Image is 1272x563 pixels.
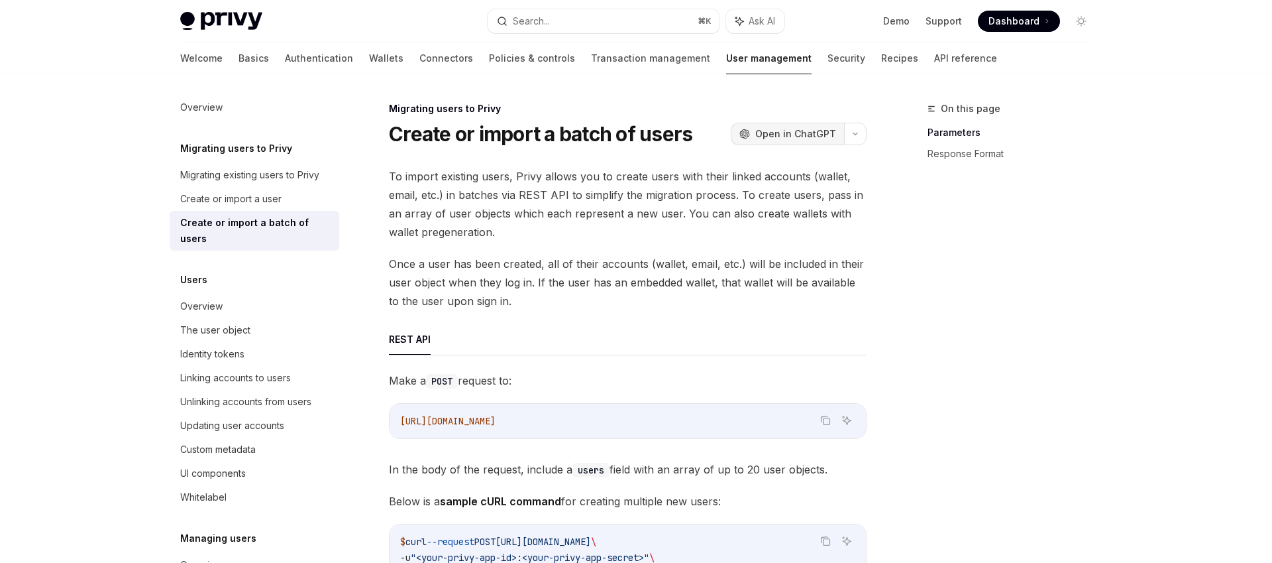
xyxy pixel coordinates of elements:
[170,390,339,414] a: Unlinking accounts from users
[170,462,339,485] a: UI components
[838,412,855,429] button: Ask AI
[389,167,867,241] span: To import existing users, Privy allows you to create users with their linked accounts (wallet, em...
[389,324,431,355] button: REST API
[941,101,1000,117] span: On this page
[883,15,910,28] a: Demo
[180,346,244,362] div: Identity tokens
[170,438,339,462] a: Custom metadata
[389,255,867,310] span: Once a user has been created, all of their accounts (wallet, email, etc.) will be included in the...
[180,12,262,31] img: light logo
[180,394,311,410] div: Unlinking accounts from users
[170,95,339,119] a: Overview
[927,143,1102,164] a: Response Format
[180,99,223,115] div: Overview
[389,371,867,390] span: Make a request to:
[180,167,319,183] div: Migrating existing users to Privy
[170,163,339,187] a: Migrating existing users to Privy
[180,531,256,546] h5: Managing users
[170,414,339,438] a: Updating user accounts
[180,272,207,288] h5: Users
[496,536,591,548] span: [URL][DOMAIN_NAME]
[170,366,339,390] a: Linking accounts to users
[572,463,609,477] code: users
[881,42,918,74] a: Recipes
[817,412,834,429] button: Copy the contents from the code block
[180,141,292,156] h5: Migrating users to Privy
[400,536,405,548] span: $
[389,122,692,146] h1: Create or import a batch of users
[180,322,250,338] div: The user object
[170,485,339,509] a: Whitelabel
[927,122,1102,143] a: Parameters
[591,536,596,548] span: \
[389,492,867,511] span: Below is a for creating multiple new users:
[726,9,784,33] button: Ask AI
[369,42,403,74] a: Wallets
[180,489,227,505] div: Whitelabel
[934,42,997,74] a: API reference
[180,215,331,247] div: Create or import a batch of users
[749,15,775,28] span: Ask AI
[180,298,223,314] div: Overview
[698,16,712,27] span: ⌘ K
[591,42,710,74] a: Transaction management
[180,42,223,74] a: Welcome
[180,370,291,386] div: Linking accounts to users
[285,42,353,74] a: Authentication
[489,42,575,74] a: Policies & controls
[1071,11,1092,32] button: Toggle dark mode
[988,15,1039,28] span: Dashboard
[474,536,496,548] span: POST
[389,460,867,479] span: In the body of the request, include a field with an array of up to 20 user objects.
[427,536,474,548] span: --request
[180,466,246,481] div: UI components
[755,127,836,141] span: Open in ChatGPT
[827,42,865,74] a: Security
[170,342,339,366] a: Identity tokens
[419,42,473,74] a: Connectors
[180,418,284,434] div: Updating user accounts
[488,9,719,33] button: Search...⌘K
[978,11,1060,32] a: Dashboard
[170,211,339,251] a: Create or import a batch of users
[389,102,867,115] div: Migrating users to Privy
[817,532,834,550] button: Copy the contents from the code block
[426,374,458,389] code: POST
[838,532,855,550] button: Ask AI
[170,187,339,211] a: Create or import a user
[180,191,282,207] div: Create or import a user
[180,442,256,458] div: Custom metadata
[170,318,339,342] a: The user object
[400,415,496,427] span: [URL][DOMAIN_NAME]
[170,294,339,318] a: Overview
[405,536,427,548] span: curl
[238,42,269,74] a: Basics
[926,15,962,28] a: Support
[731,123,844,145] button: Open in ChatGPT
[513,13,550,29] div: Search...
[726,42,812,74] a: User management
[440,495,561,508] strong: sample cURL command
